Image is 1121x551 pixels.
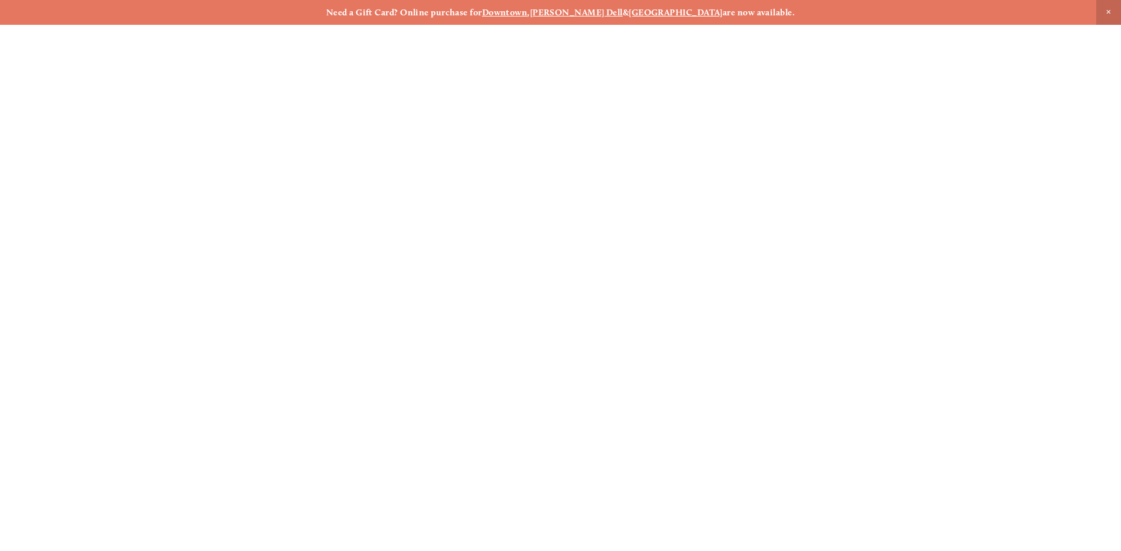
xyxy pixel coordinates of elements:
[530,7,623,18] a: [PERSON_NAME] Dell
[482,7,528,18] a: Downtown
[623,7,629,18] strong: &
[326,7,482,18] strong: Need a Gift Card? Online purchase for
[527,7,529,18] strong: ,
[629,7,723,18] a: [GEOGRAPHIC_DATA]
[723,7,795,18] strong: are now available.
